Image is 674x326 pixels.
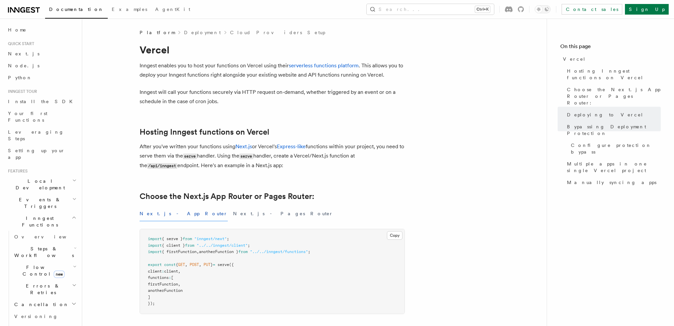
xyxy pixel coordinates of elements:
span: Multiple apps in one single Vercel project [567,161,661,174]
h4: On this page [560,42,661,53]
span: from [183,236,192,241]
p: Inngest will call your functions securely via HTTP request on-demand, whether triggered by an eve... [140,88,405,106]
span: import [148,243,162,248]
span: , [178,282,180,287]
span: { firstFunction [162,249,197,254]
button: Cancellation [12,298,78,310]
button: Errors & Retries [12,280,78,298]
span: Flow Control [12,264,73,277]
span: : [162,269,164,274]
a: Setting up your app [5,145,78,163]
span: ; [308,249,310,254]
span: Vercel [563,56,586,62]
span: firstFunction [148,282,178,287]
button: Local Development [5,175,78,194]
button: Search...Ctrl+K [367,4,494,15]
span: Examples [112,7,147,12]
span: Quick start [5,41,34,46]
button: Next.js - App Router [140,206,228,221]
span: "../../inngest/client" [197,243,248,248]
a: Choose the Next.js App Router or Pages Router: [140,192,314,201]
span: : [169,275,171,280]
button: Toggle dark mode [535,5,551,13]
kbd: Ctrl+K [475,6,490,13]
span: Setting up your app [8,148,65,160]
span: PUT [204,262,211,267]
a: Choose the Next.js App Router or Pages Router: [564,84,661,109]
p: Inngest enables you to host your functions on Vercel using their . This allows you to deploy your... [140,61,405,80]
button: Steps & Workflows [12,243,78,261]
span: = [213,262,215,267]
a: Vercel [560,53,661,65]
a: Home [5,24,78,36]
span: Manually syncing apps [567,179,656,186]
span: Inngest tour [5,89,37,94]
a: Examples [108,2,151,18]
a: Deployment [184,29,221,36]
span: Home [8,27,27,33]
span: Node.js [8,63,39,68]
span: Overview [14,234,83,239]
code: serve [183,154,197,159]
span: Deploying to Vercel [567,111,643,118]
a: Versioning [12,310,78,322]
span: Choose the Next.js App Router or Pages Router: [567,86,661,106]
p: After you've written your functions using or Vercel's functions within your project, you need to ... [140,142,405,170]
span: Hosting Inngest functions on Vercel [567,68,661,81]
button: Next.js - Pages Router [233,206,333,221]
a: Configure protection bypass [568,139,661,158]
span: "../../inngest/functions" [250,249,308,254]
a: AgentKit [151,2,194,18]
span: Bypassing Deployment Protection [567,123,661,137]
span: "inngest/next" [194,236,227,241]
span: export [148,262,162,267]
a: Next.js [5,48,78,60]
span: Events & Triggers [5,196,72,210]
span: Next.js [8,51,39,56]
code: /api/inngest [147,163,177,169]
span: anotherFunction } [199,249,238,254]
a: Your first Functions [5,107,78,126]
span: functions [148,275,169,280]
code: serve [239,154,253,159]
span: Configure protection bypass [571,142,661,155]
span: Your first Functions [8,111,47,123]
a: Node.js [5,60,78,72]
button: Events & Triggers [5,194,78,212]
span: Versioning [14,314,58,319]
span: new [54,271,65,278]
span: ({ [229,262,234,267]
a: Multiple apps in one single Vercel project [564,158,661,176]
a: Install the SDK [5,96,78,107]
a: Contact sales [562,4,622,15]
span: POST [190,262,199,267]
span: }); [148,301,155,306]
span: , [178,269,180,274]
span: client [164,269,178,274]
span: Inngest Functions [5,215,72,228]
span: Cancellation [12,301,69,308]
span: , [185,262,187,267]
a: Overview [12,231,78,243]
span: Python [8,75,32,80]
a: Python [5,72,78,84]
a: Hosting Inngest functions on Vercel [140,127,269,137]
a: Express-like [277,143,306,150]
span: } [211,262,213,267]
span: client [148,269,162,274]
a: Documentation [45,2,108,19]
span: Steps & Workflows [12,245,74,259]
span: , [199,262,201,267]
a: Hosting Inngest functions on Vercel [564,65,661,84]
h1: Vercel [140,44,405,56]
a: Next.js [235,143,252,150]
span: GET [178,262,185,267]
span: import [148,249,162,254]
span: Local Development [5,178,72,191]
span: Documentation [49,7,104,12]
a: Manually syncing apps [564,176,661,188]
span: ] [148,295,150,299]
span: Install the SDK [8,99,77,104]
a: Sign Up [625,4,669,15]
span: const [164,262,176,267]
